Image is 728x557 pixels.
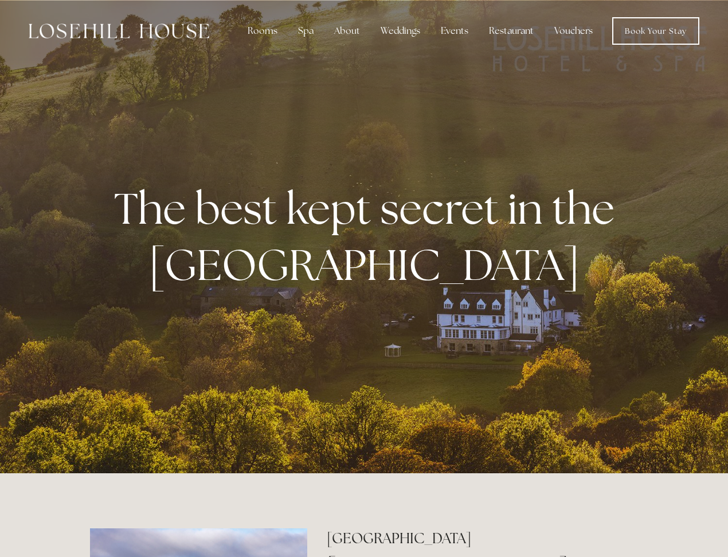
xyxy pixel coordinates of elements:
[545,20,602,42] a: Vouchers
[29,24,209,38] img: Losehill House
[327,528,638,548] h2: [GEOGRAPHIC_DATA]
[114,180,624,293] strong: The best kept secret in the [GEOGRAPHIC_DATA]
[371,20,429,42] div: Weddings
[289,20,323,42] div: Spa
[432,20,477,42] div: Events
[480,20,543,42] div: Restaurant
[612,17,699,45] a: Book Your Stay
[238,20,287,42] div: Rooms
[325,20,369,42] div: About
